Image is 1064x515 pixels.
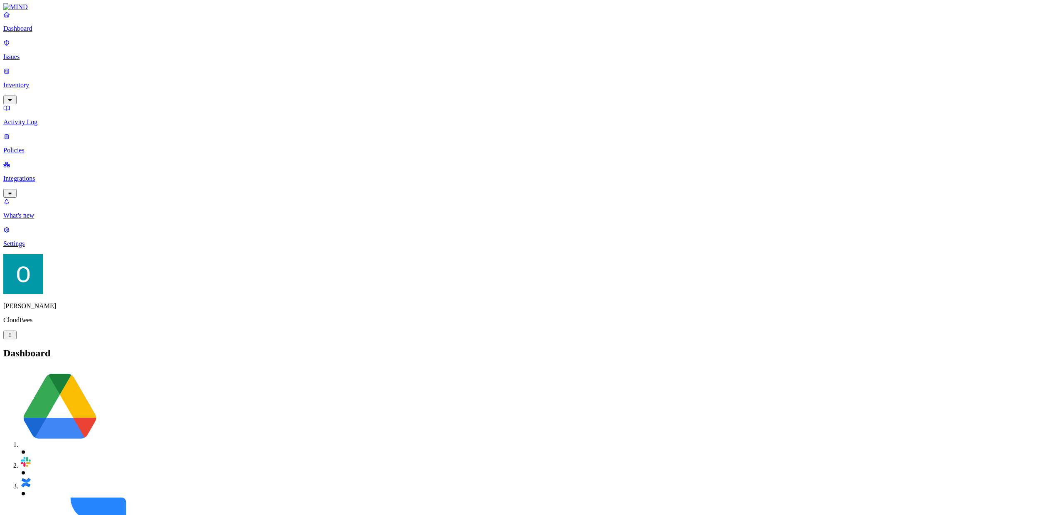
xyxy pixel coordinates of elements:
[20,456,32,468] img: svg%3e
[3,11,1061,32] a: Dashboard
[3,53,1061,61] p: Issues
[3,147,1061,154] p: Policies
[3,3,1061,11] a: MIND
[3,81,1061,89] p: Inventory
[3,104,1061,126] a: Activity Log
[3,161,1061,196] a: Integrations
[3,132,1061,154] a: Policies
[3,226,1061,248] a: Settings
[3,240,1061,248] p: Settings
[20,367,100,447] img: svg%3e
[20,477,32,488] img: svg%3e
[3,198,1061,219] a: What's new
[3,348,1061,359] h2: Dashboard
[3,175,1061,182] p: Integrations
[3,212,1061,219] p: What's new
[3,254,43,294] img: Ofir Englard
[3,302,1061,310] p: [PERSON_NAME]
[3,3,28,11] img: MIND
[3,25,1061,32] p: Dashboard
[3,118,1061,126] p: Activity Log
[3,39,1061,61] a: Issues
[3,67,1061,103] a: Inventory
[3,316,1061,324] p: CloudBees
